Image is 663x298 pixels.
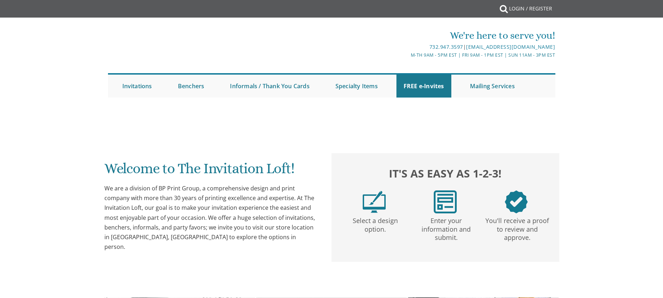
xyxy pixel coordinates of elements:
img: step2.png [434,190,457,213]
a: Invitations [115,75,159,98]
a: Informals / Thank You Cards [223,75,316,98]
h2: It's as easy as 1-2-3! [339,165,552,181]
a: [EMAIL_ADDRESS][DOMAIN_NAME] [466,43,555,50]
div: We're here to serve you! [257,28,555,43]
div: M-Th 9am - 5pm EST | Fri 9am - 1pm EST | Sun 11am - 3pm EST [257,51,555,59]
a: FREE e-Invites [396,75,451,98]
p: Enter your information and submit. [412,213,480,242]
a: Mailing Services [463,75,522,98]
a: 732.947.3597 [429,43,463,50]
div: | [257,43,555,51]
h1: Welcome to The Invitation Loft! [104,161,318,182]
img: step1.png [363,190,386,213]
p: You'll receive a proof to review and approve. [483,213,551,242]
div: We are a division of BP Print Group, a comprehensive design and print company with more than 30 y... [104,184,318,252]
img: step3.png [505,190,528,213]
p: Select a design option. [341,213,409,234]
a: Benchers [171,75,212,98]
a: Specialty Items [328,75,385,98]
